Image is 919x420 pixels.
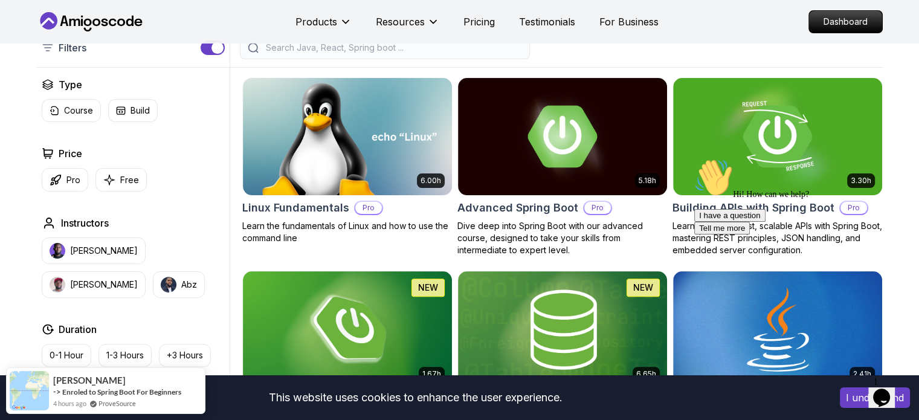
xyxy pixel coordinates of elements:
[42,237,146,264] button: instructor img[PERSON_NAME]
[5,5,222,81] div: 👋Hi! How can we help?I have a questionTell me more
[633,282,653,294] p: NEW
[153,271,205,298] button: instructor imgAbz
[59,40,86,55] p: Filters
[673,271,882,389] img: Java for Beginners card
[42,271,146,298] button: instructor img[PERSON_NAME]
[167,349,203,361] p: +3 Hours
[5,68,60,81] button: Tell me more
[53,375,126,386] span: [PERSON_NAME]
[98,344,152,367] button: 1-3 Hours
[98,398,136,409] a: ProveSource
[599,15,659,29] a: For Business
[62,387,181,396] a: Enroled to Spring Boot For Beginners
[59,146,82,161] h2: Price
[53,398,86,409] span: 4 hours ago
[59,322,97,337] h2: Duration
[9,384,822,411] div: This website uses cookies to enhance the user experience.
[672,220,883,256] p: Learn to build robust, scalable APIs with Spring Boot, mastering REST principles, JSON handling, ...
[295,15,337,29] p: Products
[50,349,83,361] p: 0-1 Hour
[108,99,158,122] button: Build
[106,349,144,361] p: 1-3 Hours
[295,15,352,39] button: Products
[159,344,211,367] button: +3 Hours
[853,369,871,379] p: 2.41h
[61,216,109,230] h2: Instructors
[243,271,452,389] img: Spring Boot for Beginners card
[458,78,667,195] img: Advanced Spring Boot card
[263,42,522,54] input: Search Java, React, Spring boot ...
[519,15,575,29] a: Testimonials
[673,78,882,195] img: Building APIs with Spring Boot card
[418,282,438,294] p: NEW
[50,277,65,292] img: instructor img
[672,77,883,256] a: Building APIs with Spring Boot card3.30hBuilding APIs with Spring BootProLearn to build robust, s...
[672,199,834,216] h2: Building APIs with Spring Boot
[242,220,453,244] p: Learn the fundamentals of Linux and how to use the command line
[181,279,197,291] p: Abz
[64,105,93,117] p: Course
[458,271,667,389] img: Spring Data JPA card
[809,11,882,33] p: Dashboard
[376,15,425,29] p: Resources
[422,369,441,379] p: 1.67h
[840,387,910,408] button: Accept cookies
[689,153,907,366] iframe: chat widget
[355,202,382,214] p: Pro
[463,15,495,29] a: Pricing
[70,245,138,257] p: [PERSON_NAME]
[5,56,76,68] button: I have a question
[808,10,883,33] a: Dashboard
[868,372,907,408] iframe: chat widget
[66,174,80,186] p: Pro
[421,176,441,186] p: 6.00h
[42,168,88,192] button: Pro
[10,371,49,410] img: provesource social proof notification image
[457,199,578,216] h2: Advanced Spring Boot
[131,105,150,117] p: Build
[53,387,61,396] span: ->
[42,344,91,367] button: 0-1 Hour
[242,77,453,244] a: Linux Fundamentals card6.00hLinux FundamentalsProLearn the fundamentals of Linux and how to use t...
[95,168,147,192] button: Free
[59,77,82,92] h2: Type
[376,15,439,39] button: Resources
[242,199,349,216] h2: Linux Fundamentals
[5,36,120,45] span: Hi! How can we help?
[243,78,452,195] img: Linux Fundamentals card
[70,279,138,291] p: [PERSON_NAME]
[161,277,176,292] img: instructor img
[636,369,656,379] p: 6.65h
[50,243,65,259] img: instructor img
[639,176,656,186] p: 5.18h
[584,202,611,214] p: Pro
[120,174,139,186] p: Free
[42,99,101,122] button: Course
[457,77,668,256] a: Advanced Spring Boot card5.18hAdvanced Spring BootProDive deep into Spring Boot with our advanced...
[457,220,668,256] p: Dive deep into Spring Boot with our advanced course, designed to take your skills from intermedia...
[5,5,44,44] img: :wave:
